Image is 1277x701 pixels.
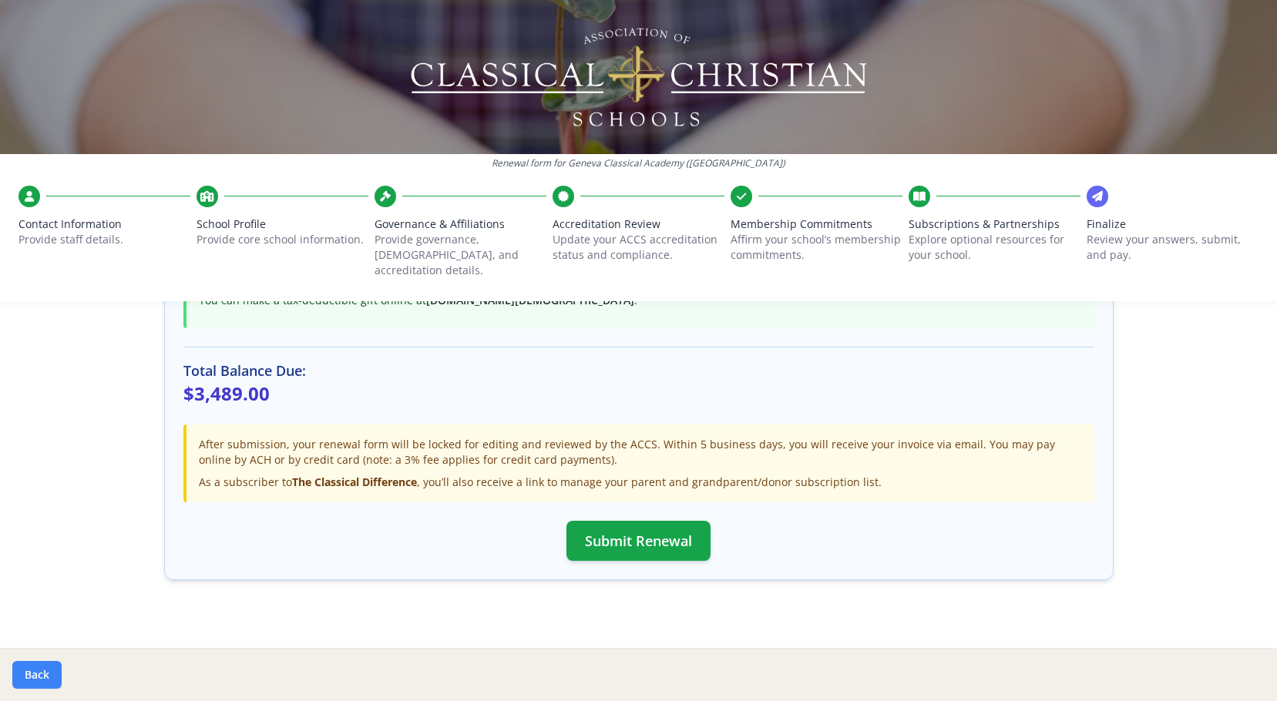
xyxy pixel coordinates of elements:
p: Review your answers, submit, and pay. [1087,232,1259,263]
span: School Profile [197,216,368,232]
button: Back [12,661,62,689]
span: Governance & Affiliations [375,216,546,232]
button: Submit Renewal [566,521,711,561]
img: Logo [408,23,869,131]
span: Subscriptions & Partnerships [909,216,1080,232]
div: As a subscriber to , you’ll also receive a link to manage your parent and grandparent/donor subsc... [199,475,1082,490]
p: Affirm your school’s membership commitments. [731,232,902,263]
p: After submission, your renewal form will be locked for editing and reviewed by the ACCS. Within 5... [199,437,1082,468]
p: Provide staff details. [18,232,190,247]
span: Accreditation Review [553,216,724,232]
h3: Total Balance Due: [183,360,1094,381]
strong: The Classical Difference [292,475,417,489]
span: Finalize [1087,216,1259,232]
span: Membership Commitments [731,216,902,232]
p: Provide core school information. [197,232,368,247]
p: Explore optional resources for your school. [909,232,1080,263]
p: Update your ACCS accreditation status and compliance. [553,232,724,263]
p: Provide governance, [DEMOGRAPHIC_DATA], and accreditation details. [375,232,546,278]
span: Contact Information [18,216,190,232]
p: $3,489.00 [183,381,1094,406]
